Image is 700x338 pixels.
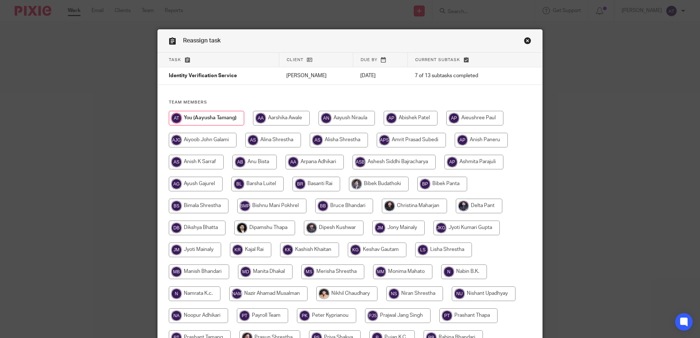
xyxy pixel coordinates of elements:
td: 7 of 13 subtasks completed [407,67,513,85]
span: Due by [361,58,377,62]
span: Current subtask [415,58,460,62]
span: Reassign task [183,38,221,44]
span: Identity Verification Service [169,74,237,79]
span: Task [169,58,181,62]
span: Client [287,58,304,62]
p: [DATE] [360,72,400,79]
a: Close this dialog window [524,37,531,47]
p: [PERSON_NAME] [286,72,346,79]
h4: Team members [169,99,531,105]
